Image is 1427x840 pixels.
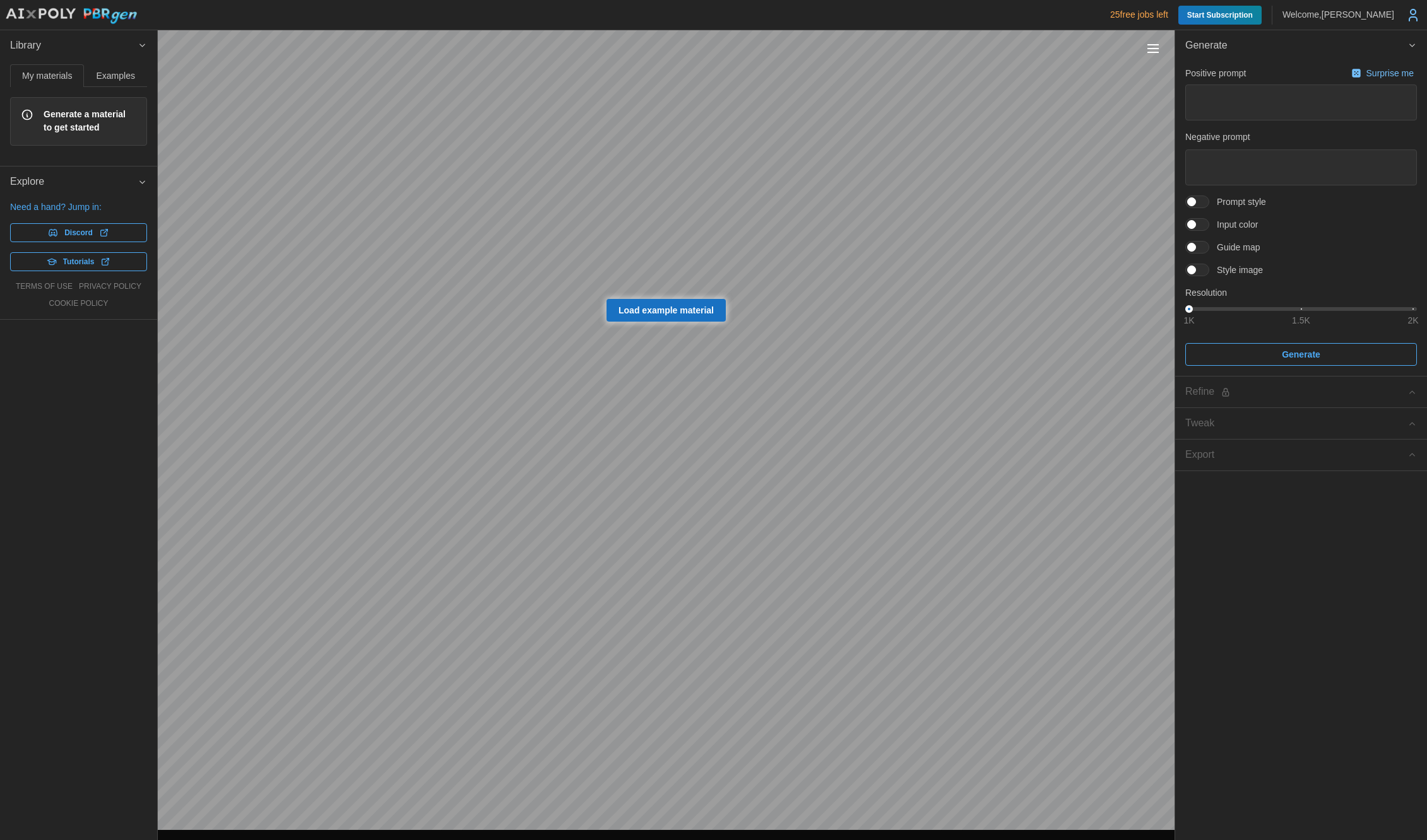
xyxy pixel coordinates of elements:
p: Welcome, [PERSON_NAME] [1282,8,1394,21]
a: Start Subscription [1178,6,1262,25]
span: Tutorials [63,253,95,271]
button: Generate [1185,343,1417,366]
span: Generate [1282,344,1320,365]
img: AIxPoly PBRgen [5,8,138,25]
button: Toggle viewport controls [1144,40,1162,57]
button: Export [1175,440,1427,470]
span: My materials [22,71,72,80]
p: Need a hand? Jump in: [10,201,147,213]
button: Refine [1175,376,1427,407]
span: Style image [1209,264,1263,276]
div: Refine [1185,384,1407,400]
span: Generate a material to get started [44,108,136,135]
button: Surprise me [1348,64,1417,82]
span: Input color [1209,218,1258,231]
span: Examples [97,71,135,80]
a: Tutorials [10,252,147,271]
a: privacy policy [79,281,141,292]
a: Discord [10,223,147,242]
span: Library [10,30,138,61]
p: Positive prompt [1185,67,1246,79]
span: Guide map [1209,241,1260,254]
div: Generate [1175,61,1427,376]
span: Export [1185,440,1407,470]
button: Generate [1175,30,1427,61]
p: Resolution [1185,286,1417,299]
span: Prompt style [1209,195,1266,208]
span: Start Subscription [1187,6,1253,25]
p: Negative prompt [1185,131,1417,143]
p: 25 free jobs left [1110,8,1168,21]
span: Generate [1185,30,1407,61]
span: Tweak [1185,408,1407,439]
span: Discord [64,224,93,242]
a: terms of use [16,281,73,292]
p: Surprise me [1366,67,1416,79]
a: cookie policy [49,298,108,309]
span: Explore [10,166,138,197]
button: Tweak [1175,408,1427,439]
span: Load example material [619,300,714,321]
a: Load example material [607,299,726,322]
